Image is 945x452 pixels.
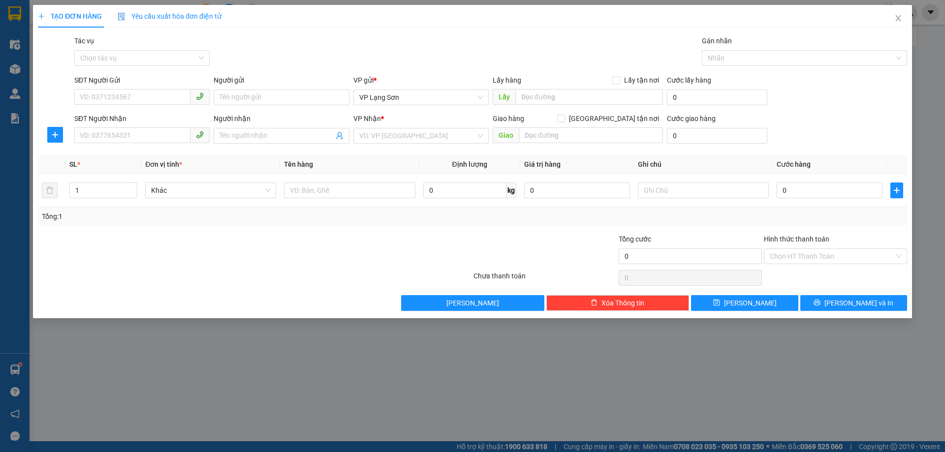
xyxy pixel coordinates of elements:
[814,299,820,307] span: printer
[800,295,907,311] button: printer[PERSON_NAME] và In
[196,92,204,100] span: phone
[145,160,182,168] span: Đơn vị tính
[546,295,690,311] button: deleteXóa Thông tin
[42,211,365,222] div: Tổng: 1
[48,131,63,139] span: plus
[515,89,663,105] input: Dọc đường
[667,115,716,122] label: Cước giao hàng
[493,115,524,122] span: Giao hàng
[493,89,515,105] span: Lấy
[69,160,77,168] span: SL
[151,183,270,198] span: Khác
[777,160,811,168] span: Cước hàng
[519,127,663,143] input: Dọc đường
[472,271,618,288] div: Chưa thanh toán
[524,160,561,168] span: Giá trị hàng
[401,295,544,311] button: [PERSON_NAME]
[691,295,798,311] button: save[PERSON_NAME]
[638,182,769,198] input: Ghi Chú
[601,298,644,308] span: Xóa Thông tin
[214,75,349,86] div: Người gửi
[667,90,767,105] input: Cước lấy hàng
[884,5,912,32] button: Close
[214,113,349,124] div: Người nhận
[353,75,489,86] div: VP gửi
[359,90,483,105] span: VP Lạng Sơn
[506,182,516,198] span: kg
[620,75,663,86] span: Lấy tận nơi
[667,76,711,84] label: Cước lấy hàng
[118,13,126,21] img: icon
[619,235,651,243] span: Tổng cước
[824,298,893,308] span: [PERSON_NAME] và In
[42,182,58,198] button: delete
[118,12,221,20] span: Yêu cầu xuất hóa đơn điện tử
[38,13,45,20] span: plus
[74,113,210,124] div: SĐT Người Nhận
[894,14,902,22] span: close
[565,113,663,124] span: [GEOGRAPHIC_DATA] tận nơi
[713,299,720,307] span: save
[336,132,344,140] span: user-add
[493,76,521,84] span: Lấy hàng
[284,160,313,168] span: Tên hàng
[667,128,767,144] input: Cước giao hàng
[891,186,903,194] span: plus
[724,298,777,308] span: [PERSON_NAME]
[634,155,773,174] th: Ghi chú
[764,235,829,243] label: Hình thức thanh toán
[47,127,63,143] button: plus
[38,12,102,20] span: TẠO ĐƠN HÀNG
[591,299,598,307] span: delete
[196,131,204,139] span: phone
[353,115,381,122] span: VP Nhận
[702,37,732,45] label: Gán nhãn
[493,127,519,143] span: Giao
[284,182,415,198] input: VD: Bàn, Ghế
[446,298,499,308] span: [PERSON_NAME]
[890,182,903,198] button: plus
[74,37,94,45] label: Tác vụ
[452,160,487,168] span: Định lượng
[524,182,630,198] input: 0
[74,75,210,86] div: SĐT Người Gửi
